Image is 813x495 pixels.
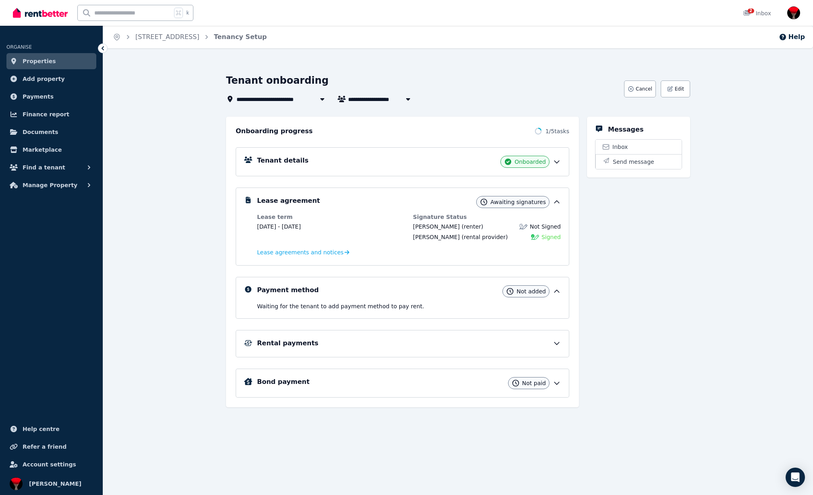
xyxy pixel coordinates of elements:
[23,109,69,119] span: Finance report
[23,180,77,190] span: Manage Property
[29,479,81,489] span: [PERSON_NAME]
[6,439,96,455] a: Refer a friend
[23,145,62,155] span: Marketplace
[624,80,656,97] button: Cancel
[257,213,405,221] dt: Lease term
[257,196,320,206] h5: Lease agreement
[13,7,68,19] img: RentBetter
[257,223,405,231] dd: [DATE] - [DATE]
[257,248,349,256] a: Lease agreements and notices
[661,80,690,97] button: Edit
[214,32,267,42] span: Tenancy Setup
[743,9,771,17] div: Inbox
[23,127,58,137] span: Documents
[23,92,54,101] span: Payments
[257,338,318,348] h5: Rental payments
[244,340,252,346] img: Rental Payments
[541,233,561,241] span: Signed
[257,285,319,295] h5: Payment method
[545,127,569,135] span: 1 / 5 tasks
[257,302,561,310] p: Waiting for the tenant to add payment method to pay rent .
[636,86,652,92] span: Cancel
[6,421,96,437] a: Help centre
[186,10,189,16] span: k
[244,378,252,385] img: Bond Details
[103,26,276,48] nav: Breadcrumb
[257,156,309,165] h5: Tenant details
[413,223,483,231] div: (renter)
[530,223,561,231] span: Not Signed
[6,106,96,122] a: Finance report
[413,213,561,221] dt: Signature Status
[595,140,682,154] a: Inbox
[23,424,60,434] span: Help centre
[413,233,508,241] div: (rental provider)
[516,287,546,295] span: Not added
[779,32,805,42] button: Help
[23,442,66,452] span: Refer a friend
[519,223,527,231] img: Lease not signed
[23,74,65,84] span: Add property
[257,377,309,387] h5: Bond payment
[6,456,96,472] a: Account settings
[608,125,643,134] h5: Messages
[23,56,56,66] span: Properties
[6,71,96,87] a: Add property
[10,477,23,490] img: Paul Levrier
[490,198,546,206] span: Awaiting signatures
[787,6,800,19] img: Paul Levrier
[6,89,96,105] a: Payments
[6,159,96,175] button: Find a tenant
[6,142,96,158] a: Marketplace
[226,74,329,87] h1: Tenant onboarding
[6,177,96,193] button: Manage Property
[6,124,96,140] a: Documents
[23,163,65,172] span: Find a tenant
[6,53,96,69] a: Properties
[786,468,805,487] div: Open Intercom Messenger
[612,143,628,151] span: Inbox
[257,248,344,256] span: Lease agreements and notices
[522,379,546,387] span: Not paid
[23,460,76,469] span: Account settings
[514,158,546,166] span: Onboarded
[748,8,754,13] span: 2
[531,233,539,241] img: Signed Lease
[135,33,199,41] a: [STREET_ADDRESS]
[6,44,32,50] span: ORGANISE
[595,154,682,169] button: Send message
[675,86,684,92] span: Edit
[413,234,460,240] span: [PERSON_NAME]
[613,158,654,166] span: Send message
[413,223,460,230] span: [PERSON_NAME]
[236,126,313,136] h2: Onboarding progress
